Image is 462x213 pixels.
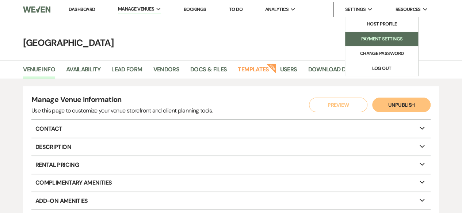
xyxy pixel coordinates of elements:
[266,63,276,73] strong: New
[66,65,100,79] a: Availability
[345,6,366,13] span: Settings
[31,192,431,209] p: Add-On Amenities
[184,6,206,12] a: Bookings
[345,61,418,76] a: Log Out
[345,46,418,61] a: Change Password
[111,65,142,79] a: Lead Form
[229,6,243,12] a: To Do
[238,65,269,79] a: Templates
[345,17,418,31] a: Host Profile
[307,98,366,112] a: Preview
[349,50,415,57] li: Change Password
[372,98,431,112] button: Unpublish
[153,65,179,79] a: Vendors
[31,94,213,106] h4: Manage Venue Information
[280,65,297,79] a: Users
[190,65,227,79] a: Docs & Files
[69,6,95,12] a: Dashboard
[309,98,367,112] button: Preview
[118,5,154,13] span: Manage Venues
[23,65,55,79] a: Venue Info
[31,106,213,115] div: Use this page to customize your venue storefront and client planning tools.
[31,120,431,137] p: Contact
[31,138,431,155] p: Description
[308,65,355,79] a: Download Data
[395,6,420,13] span: Resources
[349,20,415,28] li: Host Profile
[345,32,418,46] a: Payment Settings
[265,6,289,13] span: Analytics
[23,2,50,17] img: Weven Logo
[31,156,431,173] p: Rental Pricing
[349,35,415,43] li: Payment Settings
[31,174,431,192] p: Complimentary Amenities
